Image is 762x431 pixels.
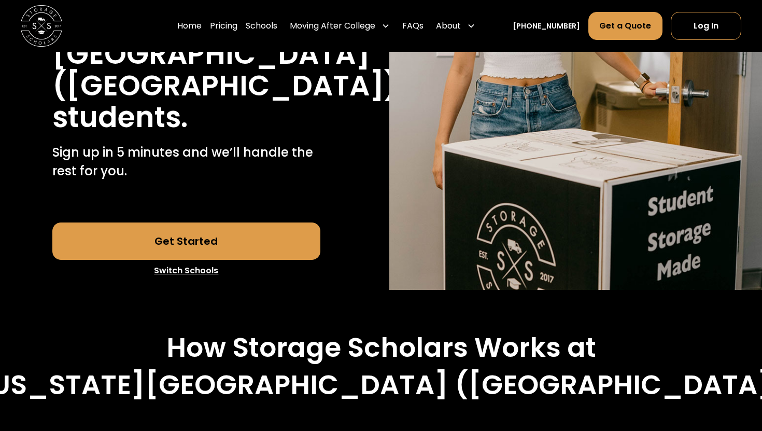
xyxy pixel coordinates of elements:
p: Sign up in 5 minutes and we’ll handle the rest for you. [52,143,321,180]
a: Schools [246,11,277,40]
img: Storage Scholars main logo [21,5,62,47]
a: Log In [671,12,741,40]
div: Moving After College [290,20,375,32]
div: About [432,11,479,40]
a: FAQs [402,11,424,40]
h2: How Storage Scholars Works at [166,331,596,364]
a: Switch Schools [52,260,321,282]
h1: [US_STATE][GEOGRAPHIC_DATA] ([GEOGRAPHIC_DATA]) [52,7,398,102]
div: About [436,20,461,32]
a: Get Started [52,223,321,260]
div: Moving After College [286,11,394,40]
a: Get a Quote [588,12,662,40]
h1: students. [52,102,188,133]
a: Pricing [210,11,237,40]
a: Home [177,11,202,40]
a: [PHONE_NUMBER] [513,21,580,32]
